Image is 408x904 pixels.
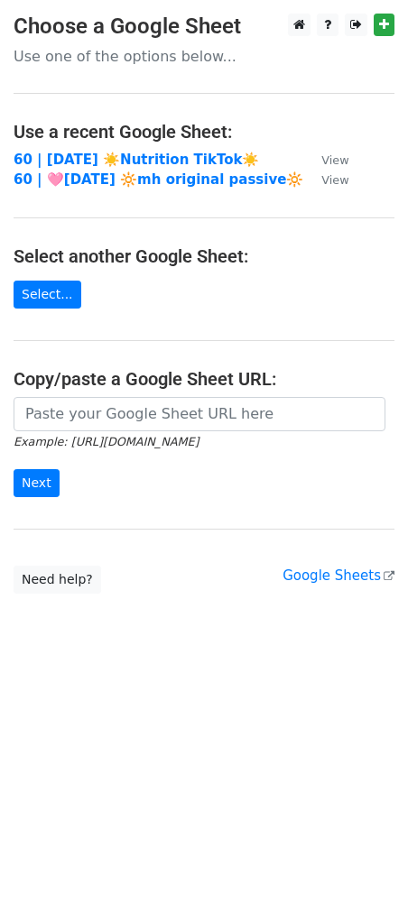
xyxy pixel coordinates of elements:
[14,397,385,431] input: Paste your Google Sheet URL here
[14,435,199,448] small: Example: [URL][DOMAIN_NAME]
[321,153,348,167] small: View
[303,171,348,188] a: View
[14,566,101,594] a: Need help?
[14,171,303,188] a: 60 | 🩷[DATE] 🔆mh original passive🔆
[14,469,60,497] input: Next
[283,567,394,584] a: Google Sheets
[14,245,394,267] h4: Select another Google Sheet:
[14,121,394,143] h4: Use a recent Google Sheet:
[14,368,394,390] h4: Copy/paste a Google Sheet URL:
[321,173,348,187] small: View
[14,281,81,309] a: Select...
[14,47,394,66] p: Use one of the options below...
[14,152,259,168] a: 60 | [DATE] ☀️Nutrition TikTok☀️
[303,152,348,168] a: View
[14,14,394,40] h3: Choose a Google Sheet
